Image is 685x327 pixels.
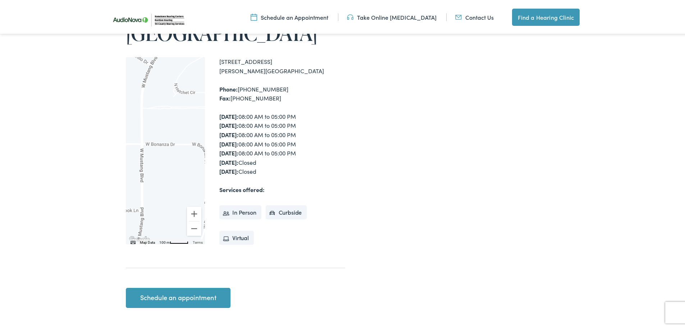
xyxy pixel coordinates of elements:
[347,12,437,20] a: Take Online [MEDICAL_DATA]
[219,111,345,175] div: 08:00 AM to 05:00 PM 08:00 AM to 05:00 PM 08:00 AM to 05:00 PM 08:00 AM to 05:00 PM 08:00 AM to 0...
[219,157,238,165] strong: [DATE]:
[455,12,462,20] img: utility icon
[219,184,265,192] strong: Services offered:
[159,239,170,243] span: 100 m
[157,238,191,243] button: Map Scale: 100 m per 48 pixels
[131,239,136,244] button: Keyboard shortcuts
[219,56,345,74] div: [STREET_ADDRESS] [PERSON_NAME][GEOGRAPHIC_DATA]
[219,93,230,101] strong: Fax:
[251,12,328,20] a: Schedule an Appointment
[128,234,151,243] a: Open this area in Google Maps (opens a new window)
[251,12,257,20] img: utility icon
[219,83,345,102] div: [PHONE_NUMBER] [PHONE_NUMBER]
[193,239,203,243] a: Terms (opens in new tab)
[187,205,201,220] button: Zoom in
[347,12,353,20] img: utility icon
[219,111,238,119] strong: [DATE]:
[219,139,238,146] strong: [DATE]:
[266,204,307,218] li: Curbside
[219,204,261,218] li: In Person
[455,12,494,20] a: Contact Us
[219,148,238,155] strong: [DATE]:
[128,234,151,243] img: Google
[126,286,230,307] a: Schedule an appointment
[512,7,580,24] a: Find a Hearing Clinic
[219,166,238,174] strong: [DATE]:
[219,229,254,244] li: Virtual
[187,220,201,234] button: Zoom out
[140,239,155,244] button: Map Data
[219,129,238,137] strong: [DATE]:
[219,120,238,128] strong: [DATE]:
[219,84,238,92] strong: Phone:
